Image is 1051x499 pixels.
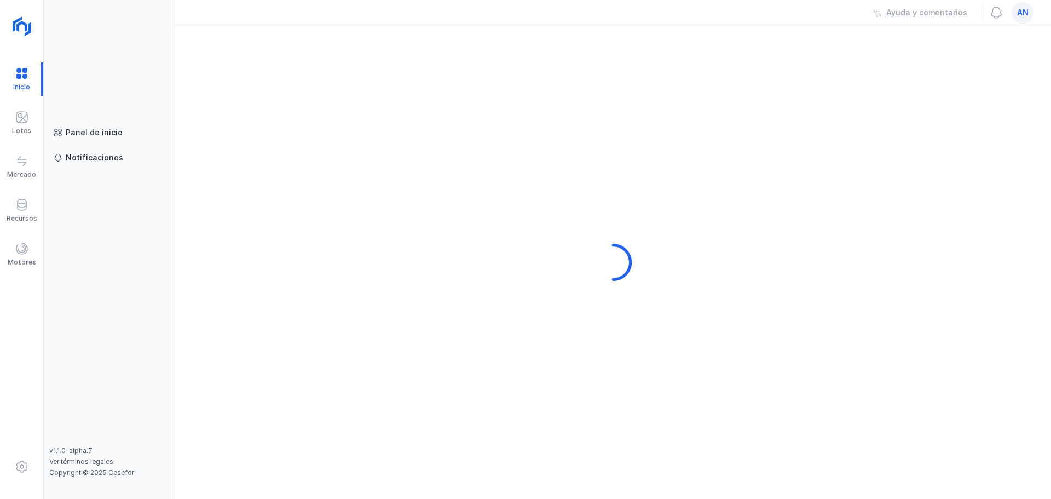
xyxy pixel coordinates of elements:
[49,446,169,455] div: v1.1.0-alpha.7
[66,127,123,138] div: Panel de inicio
[49,148,169,168] a: Notificaciones
[1017,7,1029,18] span: an
[49,457,113,466] a: Ver términos legales
[8,13,36,40] img: logoRight.svg
[866,3,974,22] button: Ayuda y comentarios
[49,123,169,142] a: Panel de inicio
[886,7,967,18] div: Ayuda y comentarios
[12,127,31,135] div: Lotes
[8,258,36,267] div: Motores
[66,152,123,163] div: Notificaciones
[49,468,169,477] div: Copyright © 2025 Cesefor
[7,214,37,223] div: Recursos
[7,170,36,179] div: Mercado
